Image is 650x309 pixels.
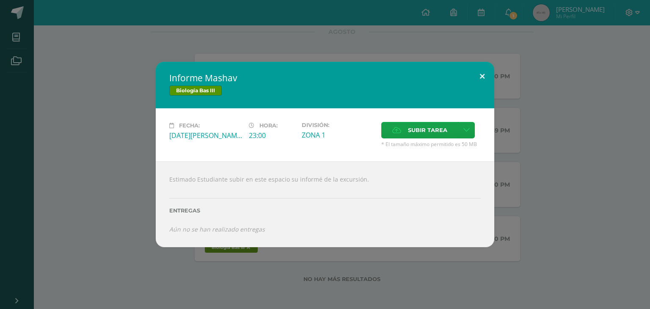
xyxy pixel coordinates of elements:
button: Close (Esc) [470,62,494,91]
span: Biología Bas III [169,86,222,96]
i: Aún no se han realizado entregas [169,225,265,233]
label: Entregas [169,207,481,214]
label: División: [302,122,375,128]
h2: Informe Mashav [169,72,481,84]
div: ZONA 1 [302,130,375,140]
span: Fecha: [179,122,200,129]
span: Subir tarea [408,122,447,138]
div: Estimado Estudiante subir en este espacio su informé de la excursión. [156,161,494,247]
div: 23:00 [249,131,295,140]
div: [DATE][PERSON_NAME] [169,131,242,140]
span: Hora: [259,122,278,129]
span: * El tamaño máximo permitido es 50 MB [381,141,481,148]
